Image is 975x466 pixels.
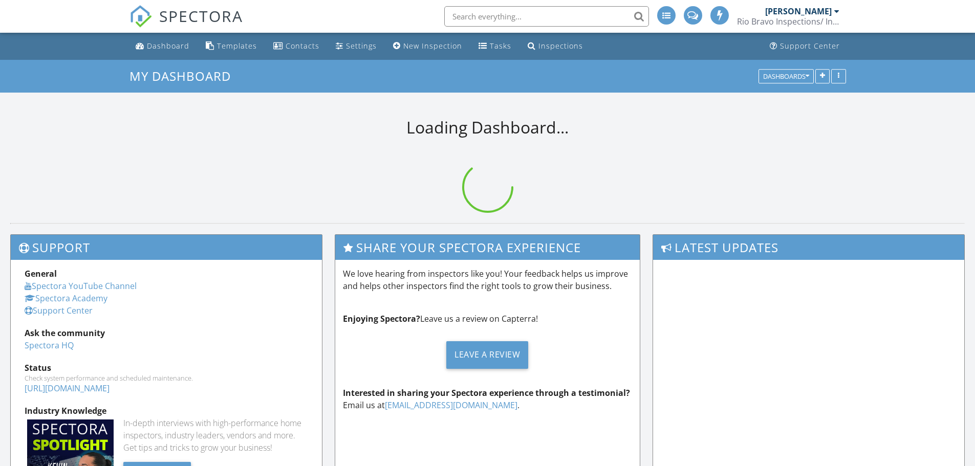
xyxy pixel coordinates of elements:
a: Spectora HQ [25,340,74,351]
a: [URL][DOMAIN_NAME] [25,383,110,394]
div: Contacts [286,41,319,51]
a: Contacts [269,37,323,56]
div: Dashboards [763,73,809,80]
a: Dashboard [132,37,193,56]
h3: Share Your Spectora Experience [335,235,640,260]
div: [PERSON_NAME] [765,6,832,16]
a: Settings [332,37,381,56]
div: Support Center [780,41,840,51]
a: My Dashboard [129,68,240,84]
button: Dashboards [759,69,814,83]
span: SPECTORA [159,5,243,27]
a: Tasks [474,37,515,56]
a: Support Center [766,37,844,56]
h3: Support [11,235,322,260]
a: SPECTORA [129,14,243,35]
a: Spectora Academy [25,293,107,304]
div: Tasks [490,41,511,51]
a: Templates [202,37,261,56]
div: Status [25,362,308,374]
p: Email us at . [343,387,633,411]
div: Settings [346,41,377,51]
strong: General [25,268,57,279]
div: In-depth interviews with high-performance home inspectors, industry leaders, vendors and more. Ge... [123,417,308,454]
div: Leave a Review [446,341,528,369]
div: Inspections [538,41,583,51]
a: Support Center [25,305,93,316]
a: Leave a Review [343,333,633,376]
div: Templates [217,41,257,51]
a: Inspections [524,37,587,56]
div: Rio Bravo Inspections/ Inspectify Pro [737,16,839,27]
a: New Inspection [389,37,466,56]
strong: Interested in sharing your Spectora experience through a testimonial? [343,387,630,398]
input: Search everything... [444,6,649,27]
strong: Enjoying Spectora? [343,313,420,324]
div: New Inspection [403,41,462,51]
h3: Latest Updates [653,235,964,260]
p: We love hearing from inspectors like you! Your feedback helps us improve and helps other inspecto... [343,268,633,292]
div: Dashboard [147,41,189,51]
div: Ask the community [25,327,308,339]
div: Check system performance and scheduled maintenance. [25,374,308,382]
div: Industry Knowledge [25,405,308,417]
a: [EMAIL_ADDRESS][DOMAIN_NAME] [385,400,517,411]
p: Leave us a review on Capterra! [343,313,633,325]
a: Spectora YouTube Channel [25,280,137,292]
img: The Best Home Inspection Software - Spectora [129,5,152,28]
